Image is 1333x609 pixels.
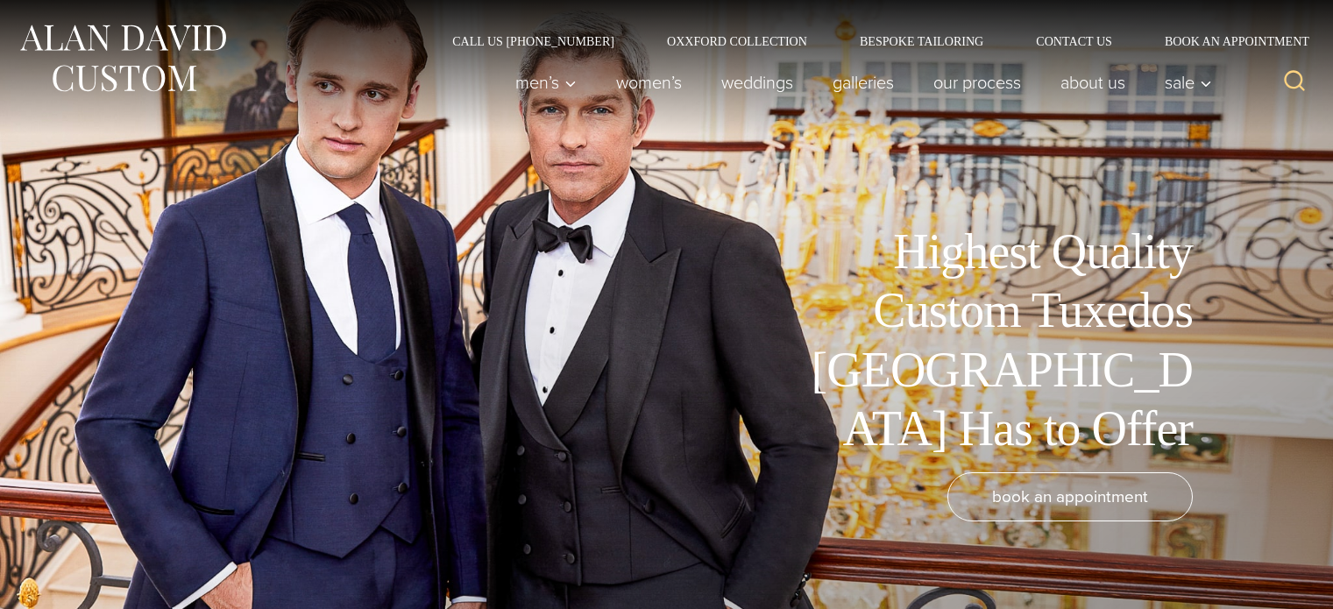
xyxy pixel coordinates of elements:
[1138,35,1315,47] a: Book an Appointment
[641,35,833,47] a: Oxxford Collection
[813,65,914,100] a: Galleries
[947,472,1193,521] a: book an appointment
[496,65,1222,100] nav: Primary Navigation
[1165,74,1212,91] span: Sale
[1010,35,1138,47] a: Contact Us
[702,65,813,100] a: weddings
[833,35,1010,47] a: Bespoke Tailoring
[992,484,1148,509] span: book an appointment
[597,65,702,100] a: Women’s
[1273,61,1315,103] button: View Search Form
[515,74,577,91] span: Men’s
[426,35,641,47] a: Call Us [PHONE_NUMBER]
[1041,65,1145,100] a: About Us
[798,223,1193,458] h1: Highest Quality Custom Tuxedos [GEOGRAPHIC_DATA] Has to Offer
[914,65,1041,100] a: Our Process
[426,35,1315,47] nav: Secondary Navigation
[18,19,228,97] img: Alan David Custom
